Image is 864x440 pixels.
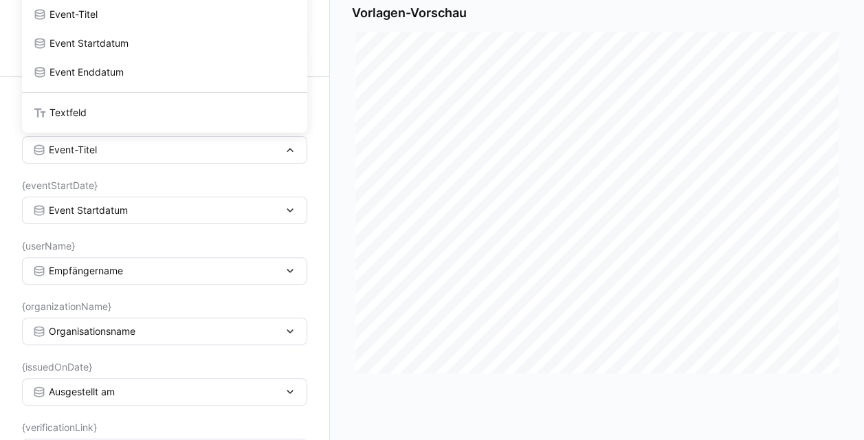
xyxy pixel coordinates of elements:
span: Organisationsname [49,324,135,338]
span: Empfängername [49,264,123,278]
span: {userName} [22,241,75,252]
span: Ausgestellt am [49,385,115,399]
span: Event Enddatum [49,65,124,79]
div: Page 1 [355,32,839,373]
span: {eventStartDate} [22,180,98,191]
span: {issuedOnDate} [22,362,92,373]
span: Event Startdatum [49,203,128,217]
span: {organizationName} [22,301,111,312]
span: Textfeld [49,106,87,120]
span: {verificationLink} [22,422,97,433]
span: Event-Titel [49,143,97,157]
span: Event Startdatum [49,36,129,50]
span: Event-Titel [49,8,98,21]
h3: Vorlagen-Vorschau [352,5,842,21]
